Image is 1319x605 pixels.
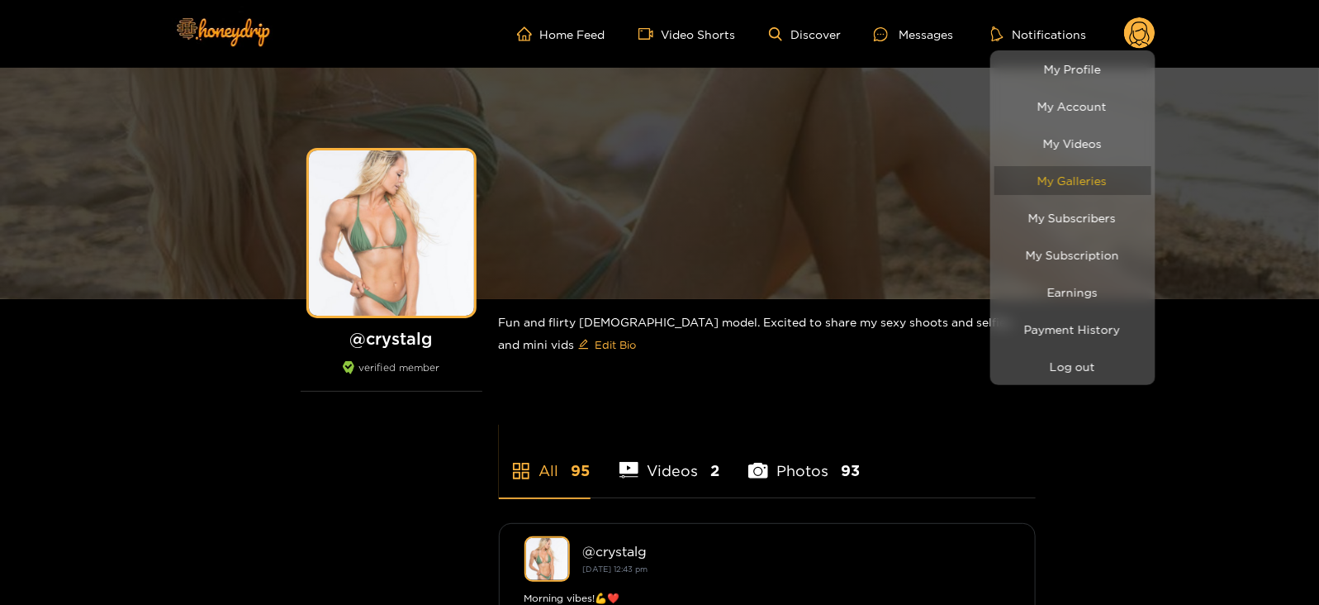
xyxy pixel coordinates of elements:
[994,92,1151,121] a: My Account
[994,241,1151,269] a: My Subscription
[994,166,1151,195] a: My Galleries
[994,129,1151,158] a: My Videos
[994,352,1151,381] button: Log out
[994,55,1151,83] a: My Profile
[994,315,1151,344] a: Payment History
[994,278,1151,307] a: Earnings
[994,203,1151,232] a: My Subscribers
